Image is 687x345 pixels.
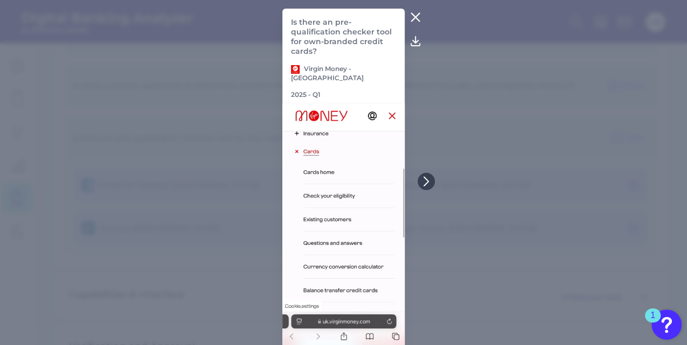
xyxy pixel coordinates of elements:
div: 1 [650,315,655,329]
p: Virgin Money - [GEOGRAPHIC_DATA] [291,65,397,82]
p: Is there an pre-qualification checker tool for own-branded credit cards? [291,17,397,56]
button: Open Resource Center, 1 new notification [651,309,682,340]
img: Virgin Money [291,65,300,74]
p: 2025 - Q1 [291,90,321,98]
